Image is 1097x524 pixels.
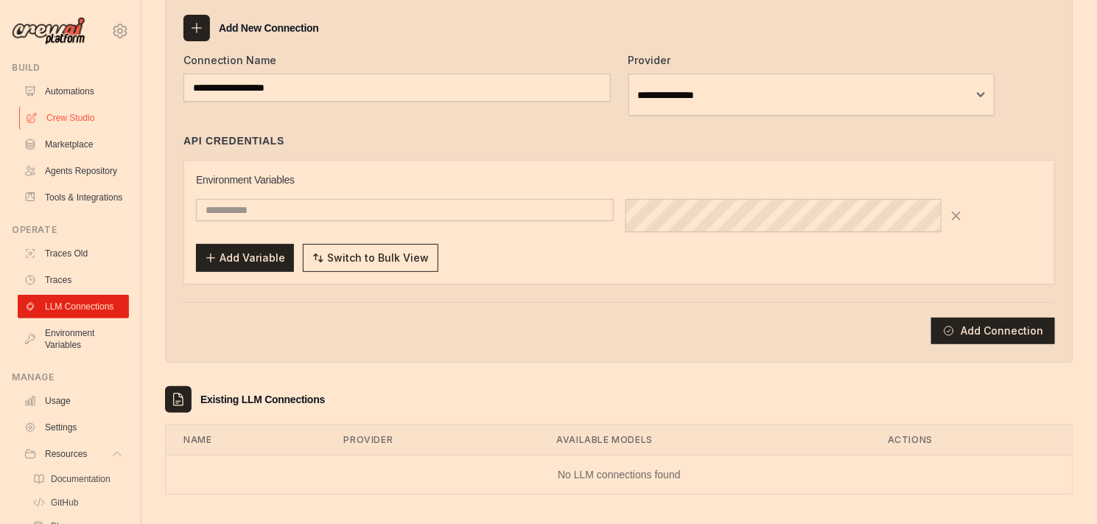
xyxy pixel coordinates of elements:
h3: Environment Variables [196,172,1042,187]
div: Operate [12,224,129,236]
div: Build [12,62,129,74]
label: Provider [628,53,1056,68]
a: Automations [18,80,129,103]
span: Documentation [51,473,111,485]
a: Marketplace [18,133,129,156]
a: Tools & Integrations [18,186,129,209]
a: GitHub [27,492,129,513]
span: Resources [45,448,87,460]
button: Resources [18,442,129,466]
a: Settings [18,416,129,439]
a: Traces [18,268,129,292]
button: Switch to Bulk View [303,244,438,272]
img: Logo [12,17,85,46]
label: Connection Name [183,53,611,68]
th: Actions [870,425,1073,455]
th: Name [166,425,326,455]
a: LLM Connections [18,295,129,318]
button: Add Variable [196,244,294,272]
a: Crew Studio [19,106,130,130]
th: Available Models [539,425,871,455]
a: Traces Old [18,242,129,265]
span: Switch to Bulk View [327,251,429,265]
h4: API Credentials [183,133,284,148]
span: GitHub [51,497,78,509]
th: Provider [326,425,539,455]
a: Documentation [27,469,129,489]
h3: Add New Connection [219,21,319,35]
a: Agents Repository [18,159,129,183]
div: Manage [12,371,129,383]
a: Usage [18,389,129,413]
td: No LLM connections found [166,455,1073,495]
button: Add Connection [931,318,1055,344]
h3: Existing LLM Connections [200,392,325,407]
a: Environment Variables [18,321,129,357]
